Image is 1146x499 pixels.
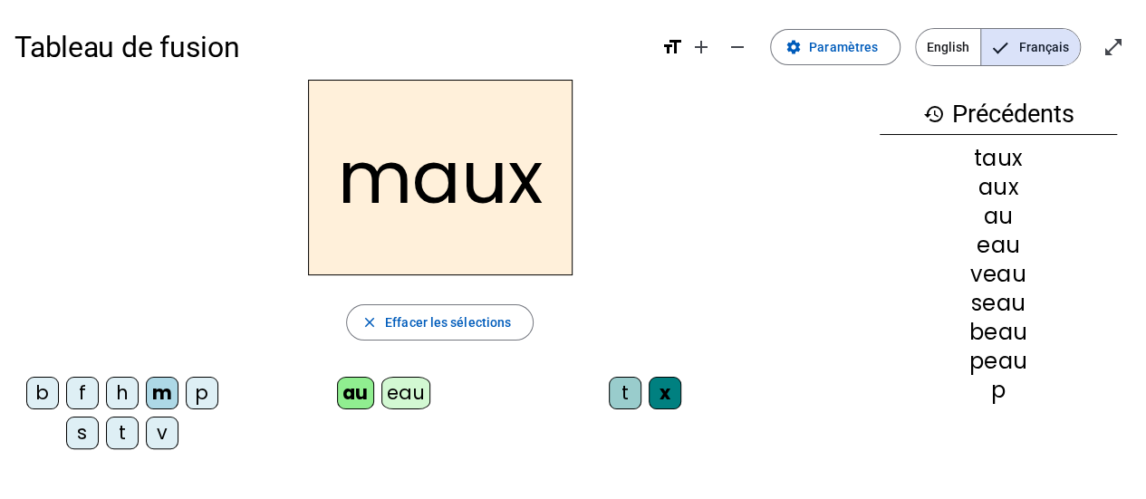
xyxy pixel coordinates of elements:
[880,235,1117,256] div: eau
[880,177,1117,198] div: aux
[923,103,945,125] mat-icon: history
[14,18,647,76] h1: Tableau de fusion
[880,264,1117,285] div: veau
[661,36,683,58] mat-icon: format_size
[385,312,511,333] span: Effacer les sélections
[106,377,139,409] div: h
[916,29,980,65] span: English
[26,377,59,409] div: b
[1095,29,1132,65] button: Entrer en plein écran
[361,314,378,331] mat-icon: close
[381,377,431,409] div: eau
[880,350,1117,372] div: peau
[337,377,374,409] div: au
[683,29,719,65] button: Augmenter la taille de la police
[308,80,573,275] h2: maux
[880,94,1117,135] h3: Précédents
[609,377,641,409] div: t
[66,417,99,449] div: s
[880,321,1117,343] div: beau
[785,39,802,55] mat-icon: settings
[880,379,1117,401] div: p
[106,417,139,449] div: t
[146,417,178,449] div: v
[915,28,1081,66] mat-button-toggle-group: Language selection
[186,377,218,409] div: p
[649,377,681,409] div: x
[1103,36,1124,58] mat-icon: open_in_full
[880,206,1117,227] div: au
[770,29,900,65] button: Paramètres
[346,304,534,341] button: Effacer les sélections
[66,377,99,409] div: f
[727,36,748,58] mat-icon: remove
[719,29,756,65] button: Diminuer la taille de la police
[981,29,1080,65] span: Français
[880,293,1117,314] div: seau
[690,36,712,58] mat-icon: add
[880,148,1117,169] div: taux
[809,36,878,58] span: Paramètres
[146,377,178,409] div: m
